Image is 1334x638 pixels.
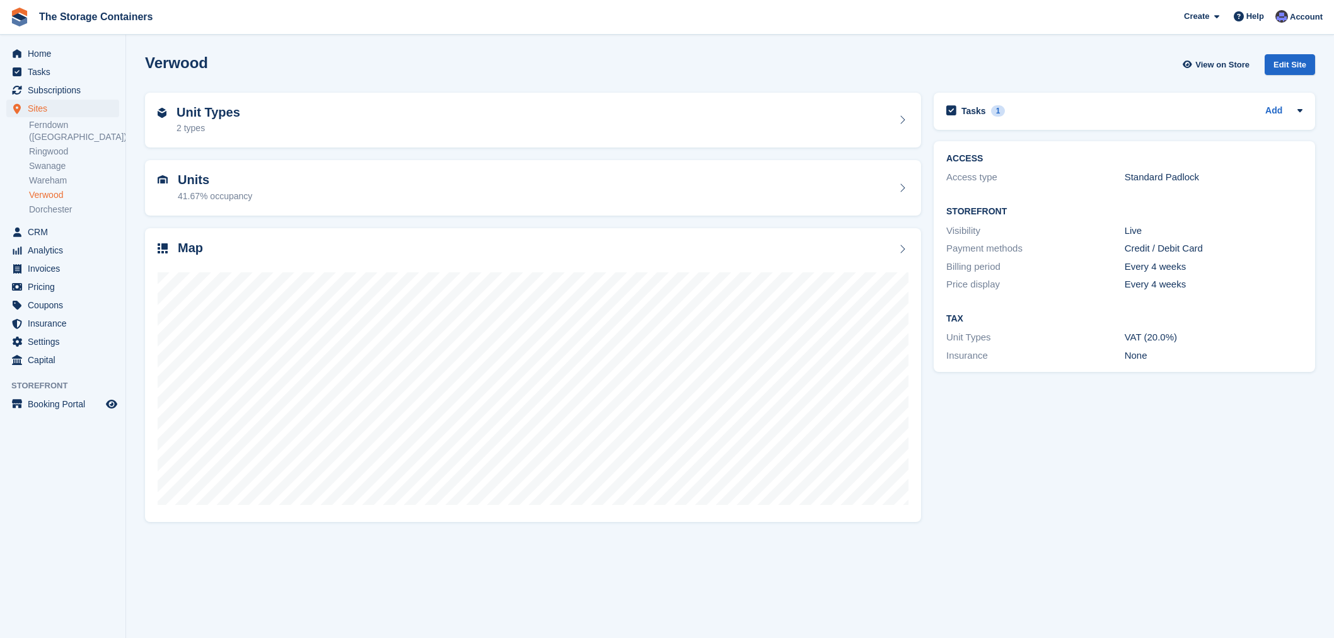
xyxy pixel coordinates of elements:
span: Home [28,45,103,62]
img: Dan Excell [1275,10,1288,23]
a: Preview store [104,397,119,412]
span: Settings [28,333,103,351]
div: Access type [946,170,1125,185]
h2: Storefront [946,207,1302,217]
span: Subscriptions [28,81,103,99]
h2: ACCESS [946,154,1302,164]
div: 1 [991,105,1006,117]
div: None [1125,349,1303,363]
div: Price display [946,277,1125,292]
a: menu [6,63,119,81]
a: Verwood [29,189,119,201]
h2: Units [178,173,252,187]
div: Billing period [946,260,1125,274]
span: Insurance [28,315,103,332]
div: Credit / Debit Card [1125,241,1303,256]
img: map-icn-33ee37083ee616e46c38cad1a60f524a97daa1e2b2c8c0bc3eb3415660979fc1.svg [158,243,168,253]
a: Ferndown ([GEOGRAPHIC_DATA]) [29,119,119,143]
a: menu [6,81,119,99]
div: Payment methods [946,241,1125,256]
a: menu [6,278,119,296]
div: 2 types [177,122,240,135]
a: menu [6,333,119,351]
a: The Storage Containers [34,6,158,27]
span: CRM [28,223,103,241]
a: menu [6,45,119,62]
a: menu [6,315,119,332]
span: Create [1184,10,1209,23]
span: Capital [28,351,103,369]
div: Insurance [946,349,1125,363]
a: menu [6,260,119,277]
h2: Unit Types [177,105,240,120]
a: Swanage [29,160,119,172]
a: Ringwood [29,146,119,158]
div: Live [1125,224,1303,238]
span: Help [1246,10,1264,23]
span: Account [1290,11,1323,23]
a: menu [6,296,119,314]
div: Unit Types [946,330,1125,345]
div: Every 4 weeks [1125,260,1303,274]
div: Every 4 weeks [1125,277,1303,292]
img: stora-icon-8386f47178a22dfd0bd8f6a31ec36ba5ce8667c1dd55bd0f319d3a0aa187defe.svg [10,8,29,26]
a: Wareham [29,175,119,187]
div: Visibility [946,224,1125,238]
a: menu [6,395,119,413]
a: Dorchester [29,204,119,216]
a: menu [6,100,119,117]
a: Units 41.67% occupancy [145,160,921,216]
h2: Verwood [145,54,208,71]
h2: Tasks [961,105,986,117]
h2: Map [178,241,203,255]
div: 41.67% occupancy [178,190,252,203]
a: Unit Types 2 types [145,93,921,148]
img: unit-type-icn-2b2737a686de81e16bb02015468b77c625bbabd49415b5ef34ead5e3b44a266d.svg [158,108,166,118]
a: View on Store [1181,54,1255,75]
span: Pricing [28,278,103,296]
span: View on Store [1195,59,1250,71]
a: Add [1265,104,1282,119]
a: menu [6,223,119,241]
div: Standard Padlock [1125,170,1303,185]
div: Edit Site [1265,54,1315,75]
span: Invoices [28,260,103,277]
span: Coupons [28,296,103,314]
span: Booking Portal [28,395,103,413]
img: unit-icn-7be61d7bf1b0ce9d3e12c5938cc71ed9869f7b940bace4675aadf7bd6d80202e.svg [158,175,168,184]
span: Tasks [28,63,103,81]
span: Storefront [11,380,125,392]
a: menu [6,351,119,369]
a: Map [145,228,921,523]
div: VAT (20.0%) [1125,330,1303,345]
span: Analytics [28,241,103,259]
span: Sites [28,100,103,117]
h2: Tax [946,314,1302,324]
a: Edit Site [1265,54,1315,80]
a: menu [6,241,119,259]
